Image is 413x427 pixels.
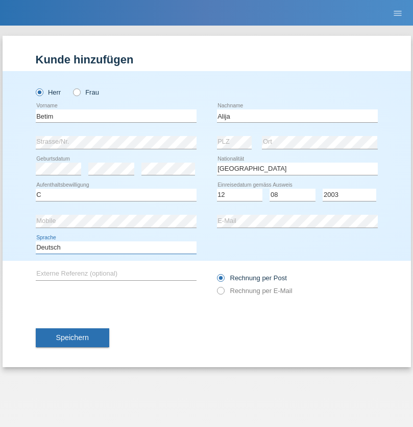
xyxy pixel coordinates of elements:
a: menu [387,10,408,16]
input: Rechnung per E-Mail [217,287,224,300]
input: Herr [36,88,42,95]
label: Frau [73,88,99,96]
input: Frau [73,88,80,95]
button: Speichern [36,328,109,348]
label: Rechnung per Post [217,274,287,282]
i: menu [393,8,403,18]
span: Speichern [56,333,89,342]
input: Rechnung per Post [217,274,224,287]
label: Rechnung per E-Mail [217,287,293,295]
label: Herr [36,88,61,96]
h1: Kunde hinzufügen [36,53,378,66]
